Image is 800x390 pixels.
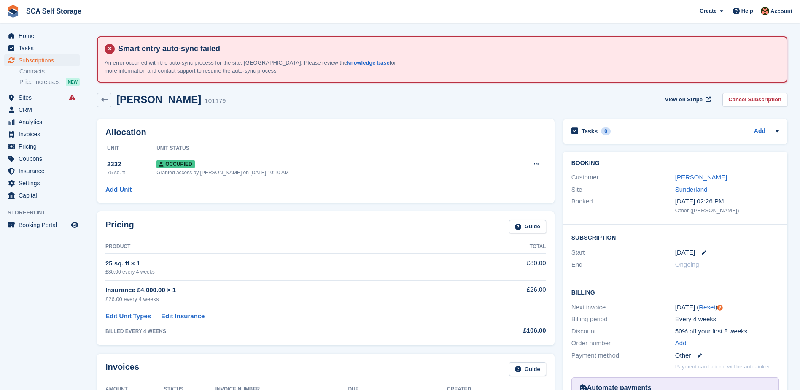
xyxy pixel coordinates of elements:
a: Preview store [70,220,80,230]
span: Occupied [156,160,194,168]
a: Contracts [19,68,80,76]
span: Coupons [19,153,69,165]
div: [DATE] ( ) [675,303,779,312]
a: Edit Unit Types [105,311,151,321]
a: SCA Self Storage [23,4,85,18]
div: 50% off your first 8 weeks [675,327,779,336]
p: An error occurred with the auto-sync process for the site: [GEOGRAPHIC_DATA]. Please review the f... [105,59,400,75]
a: menu [4,104,80,116]
h2: Invoices [105,362,139,376]
a: Guide [509,220,546,234]
img: stora-icon-8386f47178a22dfd0bd8f6a31ec36ba5ce8667c1dd55bd0f319d3a0aa187defe.svg [7,5,19,18]
div: Other ([PERSON_NAME]) [675,206,779,215]
a: Add [754,127,765,136]
div: Site [571,185,675,195]
span: Sites [19,92,69,103]
div: NEW [66,78,80,86]
div: £106.00 [463,326,546,336]
span: Insurance [19,165,69,177]
span: Storefront [8,209,84,217]
img: Sarah Race [761,7,769,15]
span: Tasks [19,42,69,54]
h2: Tasks [582,127,598,135]
span: Home [19,30,69,42]
h2: Booking [571,160,779,167]
span: Settings [19,177,69,189]
a: View on Stripe [662,93,713,107]
div: Payment method [571,351,675,360]
span: CRM [19,104,69,116]
a: Add [675,339,687,348]
div: Tooltip anchor [716,304,724,311]
a: menu [4,141,80,152]
a: knowledge base [347,60,389,66]
span: Pricing [19,141,69,152]
span: Ongoing [675,261,699,268]
span: Booking Portal [19,219,69,231]
div: 75 sq. ft [107,169,156,176]
div: [DATE] 02:26 PM [675,197,779,206]
div: Start [571,248,675,257]
span: Capital [19,190,69,201]
th: Unit [105,142,156,155]
a: menu [4,219,80,231]
h2: [PERSON_NAME] [116,94,201,105]
div: Order number [571,339,675,348]
th: Total [463,240,546,254]
a: menu [4,30,80,42]
td: £80.00 [463,254,546,280]
h2: Pricing [105,220,134,234]
a: menu [4,128,80,140]
h4: Smart entry auto-sync failed [115,44,780,54]
div: 2332 [107,160,156,169]
div: Billing period [571,314,675,324]
h2: Billing [571,288,779,296]
a: Guide [509,362,546,376]
a: menu [4,42,80,54]
a: menu [4,165,80,177]
td: £26.00 [463,280,546,308]
a: Add Unit [105,185,132,195]
span: Subscriptions [19,54,69,66]
span: Create [700,7,716,15]
div: BILLED EVERY 4 WEEKS [105,328,463,335]
a: menu [4,54,80,66]
a: [PERSON_NAME] [675,173,727,181]
div: £80.00 every 4 weeks [105,268,463,276]
span: Invoices [19,128,69,140]
div: 25 sq. ft × 1 [105,259,463,268]
i: Smart entry sync failures have occurred [69,94,75,101]
a: Reset [699,303,715,311]
time: 2025-08-22 00:00:00 UTC [675,248,695,257]
span: Price increases [19,78,60,86]
a: Sunderland [675,186,708,193]
span: Account [770,7,792,16]
a: Price increases NEW [19,77,80,87]
div: Next invoice [571,303,675,312]
div: End [571,260,675,270]
th: Product [105,240,463,254]
a: menu [4,190,80,201]
a: menu [4,92,80,103]
div: Every 4 weeks [675,314,779,324]
div: 0 [601,127,611,135]
span: Help [741,7,753,15]
div: £26.00 every 4 weeks [105,295,463,303]
div: Discount [571,327,675,336]
h2: Subscription [571,233,779,241]
div: Other [675,351,779,360]
a: menu [4,153,80,165]
span: Analytics [19,116,69,128]
div: Customer [571,173,675,182]
p: Payment card added will be auto-linked [675,363,771,371]
th: Unit Status [156,142,500,155]
a: Edit Insurance [161,311,205,321]
span: View on Stripe [665,95,703,104]
a: menu [4,116,80,128]
div: Insurance £4,000.00 × 1 [105,285,463,295]
div: Booked [571,197,675,214]
a: menu [4,177,80,189]
div: Granted access by [PERSON_NAME] on [DATE] 10:10 AM [156,169,500,176]
a: Cancel Subscription [722,93,787,107]
div: 101179 [205,96,226,106]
